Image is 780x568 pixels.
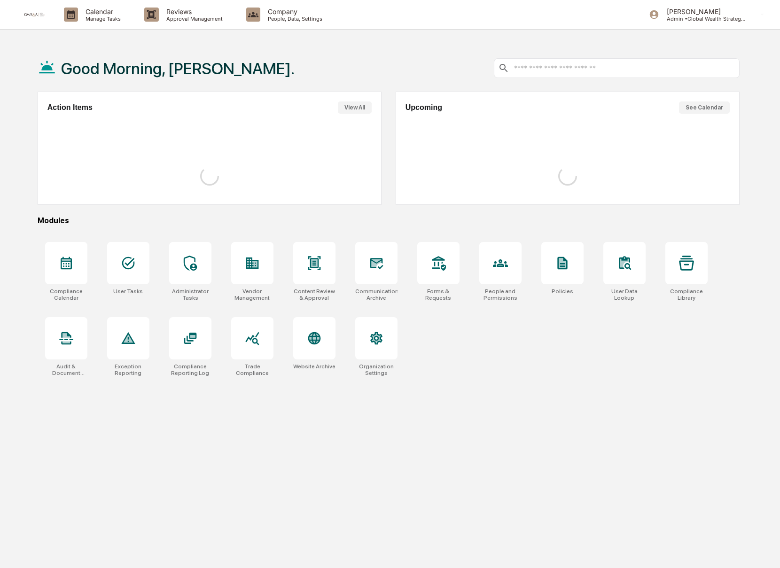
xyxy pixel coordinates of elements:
img: logo [23,12,45,17]
h2: Action Items [47,103,93,112]
div: Compliance Library [665,288,708,301]
div: People and Permissions [479,288,522,301]
div: Communications Archive [355,288,398,301]
div: Content Review & Approval [293,288,335,301]
p: Company [260,8,327,16]
p: People, Data, Settings [260,16,327,22]
p: Calendar [78,8,125,16]
button: See Calendar [679,101,730,114]
div: Modules [38,216,740,225]
div: Policies [552,288,573,295]
p: Manage Tasks [78,16,125,22]
p: Admin • Global Wealth Strategies Associates [659,16,747,22]
div: Trade Compliance [231,363,273,376]
h2: Upcoming [406,103,442,112]
h1: Good Morning, [PERSON_NAME]. [61,59,295,78]
div: User Tasks [113,288,143,295]
div: User Data Lookup [603,288,646,301]
div: Administrator Tasks [169,288,211,301]
p: Reviews [159,8,227,16]
div: Forms & Requests [417,288,460,301]
p: [PERSON_NAME] [659,8,747,16]
div: Organization Settings [355,363,398,376]
div: Compliance Reporting Log [169,363,211,376]
div: Vendor Management [231,288,273,301]
div: Compliance Calendar [45,288,87,301]
div: Website Archive [293,363,335,370]
button: View All [338,101,372,114]
div: Audit & Document Logs [45,363,87,376]
p: Approval Management [159,16,227,22]
div: Exception Reporting [107,363,149,376]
